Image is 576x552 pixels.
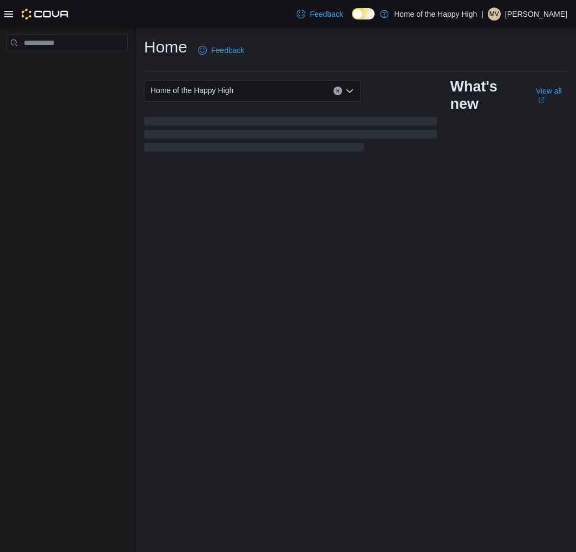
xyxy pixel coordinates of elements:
[144,119,437,154] span: Loading
[345,87,354,95] button: Open list of options
[310,9,343,19] span: Feedback
[211,45,244,56] span: Feedback
[450,78,522,113] h2: What's new
[292,3,347,25] a: Feedback
[481,8,483,21] p: |
[6,54,128,80] nav: Complex example
[505,8,567,21] p: [PERSON_NAME]
[144,36,187,58] h1: Home
[194,40,248,61] a: Feedback
[333,87,342,95] button: Clear input
[536,87,567,104] a: View allExternal link
[150,84,233,97] span: Home of the Happy High
[488,8,501,21] div: Max Van Der Hoek
[352,8,375,19] input: Dark Mode
[394,8,477,21] p: Home of the Happy High
[489,8,499,21] span: MV
[538,97,545,103] svg: External link
[22,9,70,19] img: Cova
